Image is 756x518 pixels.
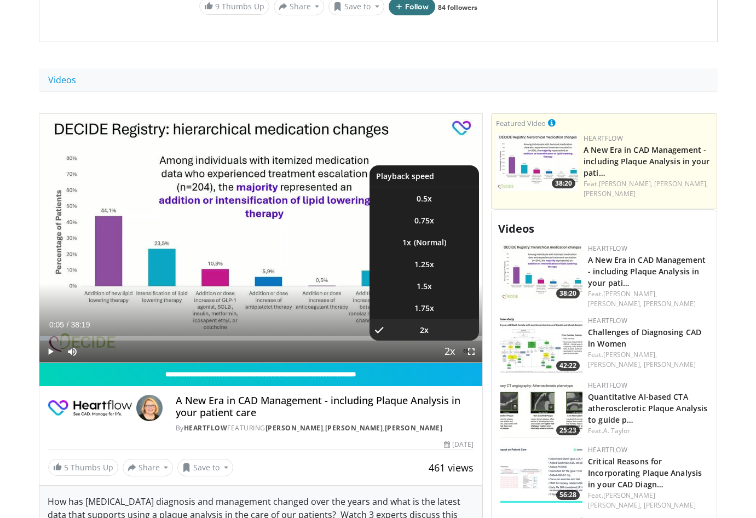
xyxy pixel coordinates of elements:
[496,134,578,191] img: 738d0e2d-290f-4d89-8861-908fb8b721dc.150x105_q85_crop-smart_upscale.jpg
[48,459,118,476] a: 5 Thumbs Up
[500,445,582,503] img: b2ff4880-67be-4c9f-bf3d-a798f7182cd6.150x105_q85_crop-smart_upscale.jpg
[556,361,580,371] span: 42:22
[552,179,575,188] span: 38:20
[184,423,228,433] a: Heartflow
[136,395,163,421] img: Avatar
[588,255,706,288] a: A New Era in CAD Management - including Plaque Analysis in your pati…
[556,425,580,435] span: 25:23
[603,426,631,435] a: A. Taylor
[417,281,432,292] span: 1.5x
[420,325,429,336] span: 2x
[460,341,482,362] button: Fullscreen
[496,134,578,191] a: 38:20
[39,68,85,91] a: Videos
[64,462,68,473] span: 5
[588,381,627,390] a: Heartflow
[444,440,474,450] div: [DATE]
[644,360,696,369] a: [PERSON_NAME]
[438,341,460,362] button: Playback Rate
[500,316,582,373] img: 65719914-b9df-436f-8749-217792de2567.150x105_q85_crop-smart_upscale.jpg
[215,1,220,11] span: 9
[67,320,69,329] span: /
[588,244,627,253] a: Heartflow
[429,461,474,474] span: 461 views
[496,118,546,128] small: Featured Video
[177,459,233,476] button: Save to
[556,490,580,500] span: 56:28
[588,491,708,510] div: Feat.
[588,392,707,425] a: Quantitative AI-based CTA atherosclerotic Plaque Analysis to guide p…
[325,423,383,433] a: [PERSON_NAME]
[603,350,657,359] a: [PERSON_NAME],
[500,316,582,373] a: 42:22
[584,179,712,199] div: Feat.
[176,395,474,418] h4: A New Era in CAD Management - including Plaque Analysis in your patient care
[500,381,582,438] a: 25:23
[584,189,636,198] a: [PERSON_NAME]
[414,215,434,226] span: 0.75x
[48,395,132,421] img: Heartflow
[500,244,582,301] img: 738d0e2d-290f-4d89-8861-908fb8b721dc.150x105_q85_crop-smart_upscale.jpg
[588,316,627,325] a: Heartflow
[438,3,477,12] a: 84 followers
[402,237,411,248] span: 1x
[266,423,324,433] a: [PERSON_NAME]
[498,221,534,236] span: Videos
[588,327,701,349] a: Challenges of Diagnosing CAD in Women
[500,381,582,438] img: 248d14eb-d434-4f54-bc7d-2124e3d05da6.150x105_q85_crop-smart_upscale.jpg
[49,320,64,329] span: 0:05
[414,259,434,270] span: 1.25x
[588,456,702,490] a: Critical Reasons for Incorporating Plaque Analysis in your CAD Diagn…
[584,134,623,143] a: Heartflow
[588,289,708,309] div: Feat.
[61,341,83,362] button: Mute
[39,336,483,341] div: Progress Bar
[385,423,443,433] a: [PERSON_NAME]
[588,426,708,436] div: Feat.
[556,289,580,298] span: 38:20
[39,114,483,364] video-js: Video Player
[588,445,627,454] a: Heartflow
[588,360,642,369] a: [PERSON_NAME],
[414,303,434,314] span: 1.75x
[603,289,657,298] a: [PERSON_NAME],
[584,145,709,178] a: A New Era in CAD Management - including Plaque Analysis in your pati…
[654,179,708,188] a: [PERSON_NAME],
[71,320,90,329] span: 38:19
[500,445,582,503] a: 56:28
[644,500,696,510] a: [PERSON_NAME]
[588,491,655,510] a: [PERSON_NAME] [PERSON_NAME],
[599,179,653,188] a: [PERSON_NAME],
[39,341,61,362] button: Play
[500,244,582,301] a: 38:20
[588,299,642,308] a: [PERSON_NAME],
[123,459,174,476] button: Share
[417,193,432,204] span: 0.5x
[644,299,696,308] a: [PERSON_NAME]
[176,423,474,433] div: By FEATURING , ,
[588,350,708,370] div: Feat.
